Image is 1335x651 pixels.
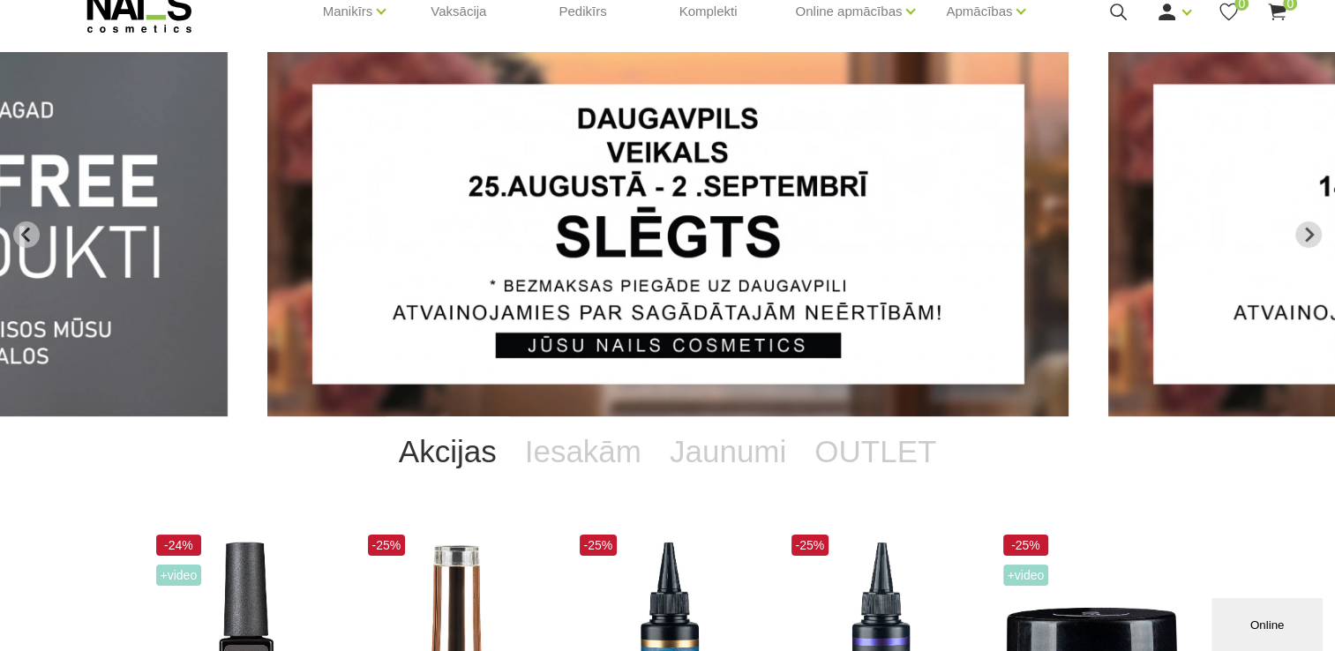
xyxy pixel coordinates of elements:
[1266,1,1288,23] a: 0
[1211,595,1326,651] iframe: chat widget
[1218,1,1240,23] a: 0
[368,535,406,556] span: -25%
[267,52,1069,416] li: 2 of 13
[156,565,202,586] span: +Video
[791,535,829,556] span: -25%
[800,416,950,487] a: OUTLET
[1295,221,1322,248] button: Next slide
[656,416,800,487] a: Jaunumi
[1003,535,1049,556] span: -25%
[580,535,618,556] span: -25%
[511,416,656,487] a: Iesakām
[385,416,511,487] a: Akcijas
[1003,565,1049,586] span: +Video
[13,221,40,248] button: Previous slide
[156,535,202,556] span: -24%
